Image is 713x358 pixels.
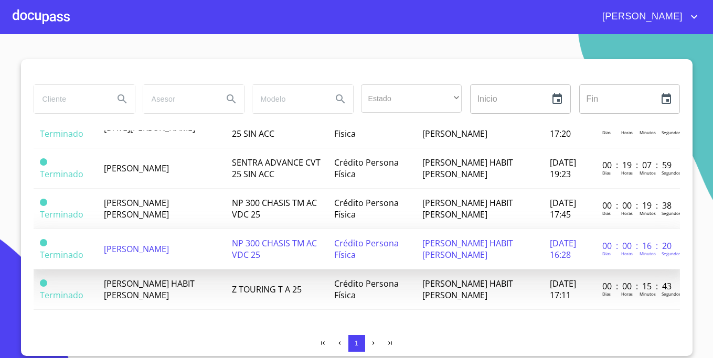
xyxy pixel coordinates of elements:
p: Horas [621,251,633,256]
span: [PERSON_NAME] HABIT [PERSON_NAME] [422,278,513,301]
span: NP 300 CHASIS TM AC VDC 25 [232,237,317,261]
input: search [34,85,105,113]
p: Horas [621,210,633,216]
div: ​ [361,84,462,113]
p: Dias [602,129,611,135]
span: [DATE] 16:28 [550,237,576,261]
span: [PERSON_NAME] HABIT [PERSON_NAME] [422,197,513,220]
span: [DATE] 17:45 [550,197,576,220]
span: Terminado [40,168,83,180]
span: Terminado [40,289,83,301]
span: Terminado [40,209,83,220]
span: [DATE] 17:11 [550,278,576,301]
button: Search [328,86,353,112]
p: Segundos [662,251,681,256]
p: Horas [621,129,633,135]
span: [PERSON_NAME] [PERSON_NAME] [104,197,169,220]
p: 00 : 00 : 16 : 20 [602,240,673,252]
p: Dias [602,291,611,297]
span: Crédito Persona Física [334,157,399,180]
span: [PERSON_NAME] [594,8,688,25]
span: Crédito Persona Física [334,278,399,301]
p: Segundos [662,129,681,135]
span: [PERSON_NAME] HABIT [PERSON_NAME] [422,237,513,261]
input: search [252,85,324,113]
button: Search [219,86,244,112]
span: [PERSON_NAME] HABIT [PERSON_NAME] [104,278,195,301]
p: Segundos [662,210,681,216]
span: Crédito Persona Física [334,237,399,261]
p: Horas [621,291,633,297]
span: Terminado [40,249,83,261]
p: Dias [602,251,611,256]
p: Minutos [640,291,656,297]
p: Horas [621,170,633,176]
span: Crédito Persona Física [334,197,399,220]
button: account of current user [594,8,700,25]
button: Search [110,86,135,112]
span: NP 300 CHASIS TM AC VDC 25 [232,197,317,220]
button: 1 [348,335,365,352]
p: Dias [602,210,611,216]
p: Minutos [640,251,656,256]
span: SENTRA ADVANCE CVT 25 SIN ACC [232,157,321,180]
span: [DATE] 19:23 [550,157,576,180]
span: Terminado [40,158,47,166]
p: Segundos [662,291,681,297]
input: search [143,85,215,113]
p: Dias [602,170,611,176]
span: [PERSON_NAME] [104,243,169,255]
p: Minutos [640,129,656,135]
p: 00 : 00 : 15 : 43 [602,280,673,292]
p: Minutos [640,170,656,176]
p: Minutos [640,210,656,216]
span: Terminado [40,128,83,139]
span: Terminado [40,239,47,246]
span: Terminado [40,279,47,287]
span: Z TOURING T A 25 [232,284,302,295]
span: 1 [355,339,358,347]
p: 00 : 00 : 19 : 38 [602,200,673,211]
span: [PERSON_NAME] [104,162,169,174]
p: Segundos [662,170,681,176]
p: 00 : 19 : 07 : 59 [602,159,673,171]
span: Terminado [40,199,47,206]
span: [PERSON_NAME] HABIT [PERSON_NAME] [422,157,513,180]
